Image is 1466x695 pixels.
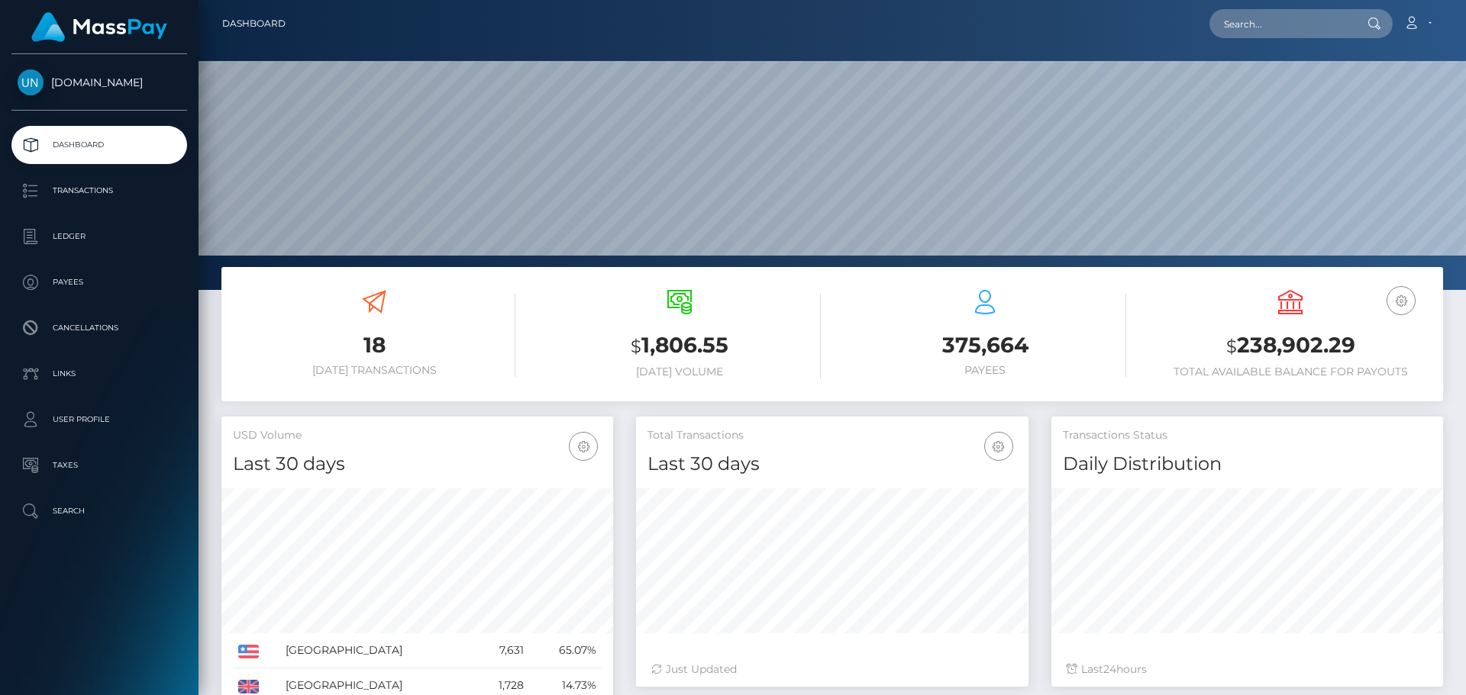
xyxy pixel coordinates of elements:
p: Search [18,500,181,523]
a: Ledger [11,217,187,256]
a: Transactions [11,172,187,210]
small: $ [631,336,641,357]
img: MassPay Logo [31,12,167,42]
p: Payees [18,271,181,294]
td: 65.07% [529,633,602,668]
h3: 18 [233,330,515,360]
a: Cancellations [11,309,187,347]
div: Last hours [1067,661,1428,677]
input: Search... [1209,9,1353,38]
span: [DOMAIN_NAME] [11,76,187,89]
h4: Last 30 days [647,451,1016,478]
h6: Payees [844,364,1126,377]
span: 24 [1103,662,1116,676]
a: Dashboard [11,126,187,164]
h6: Total Available Balance for Payouts [1149,365,1432,378]
a: Links [11,355,187,393]
p: User Profile [18,408,181,431]
h5: Total Transactions [647,428,1016,443]
h6: [DATE] Volume [538,365,821,378]
a: Taxes [11,446,187,484]
h3: 1,806.55 [538,330,821,362]
td: [GEOGRAPHIC_DATA] [280,633,474,668]
h3: 375,664 [844,330,1126,360]
a: User Profile [11,401,187,439]
h5: Transactions Status [1063,428,1432,443]
a: Search [11,492,187,530]
p: Dashboard [18,134,181,156]
img: Unlockt.me [18,69,44,95]
p: Taxes [18,454,181,477]
p: Ledger [18,225,181,248]
h4: Daily Distribution [1063,451,1432,478]
h5: USD Volume [233,428,602,443]
div: Just Updated [651,661,1012,677]
small: $ [1226,336,1237,357]
td: 7,631 [474,633,528,668]
img: GB.png [238,680,259,693]
a: Payees [11,263,187,301]
a: Dashboard [222,8,286,40]
p: Cancellations [18,317,181,339]
h4: Last 30 days [233,451,602,478]
h6: [DATE] Transactions [233,364,515,377]
p: Links [18,362,181,385]
h3: 238,902.29 [1149,330,1432,362]
p: Transactions [18,179,181,202]
img: US.png [238,645,259,658]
